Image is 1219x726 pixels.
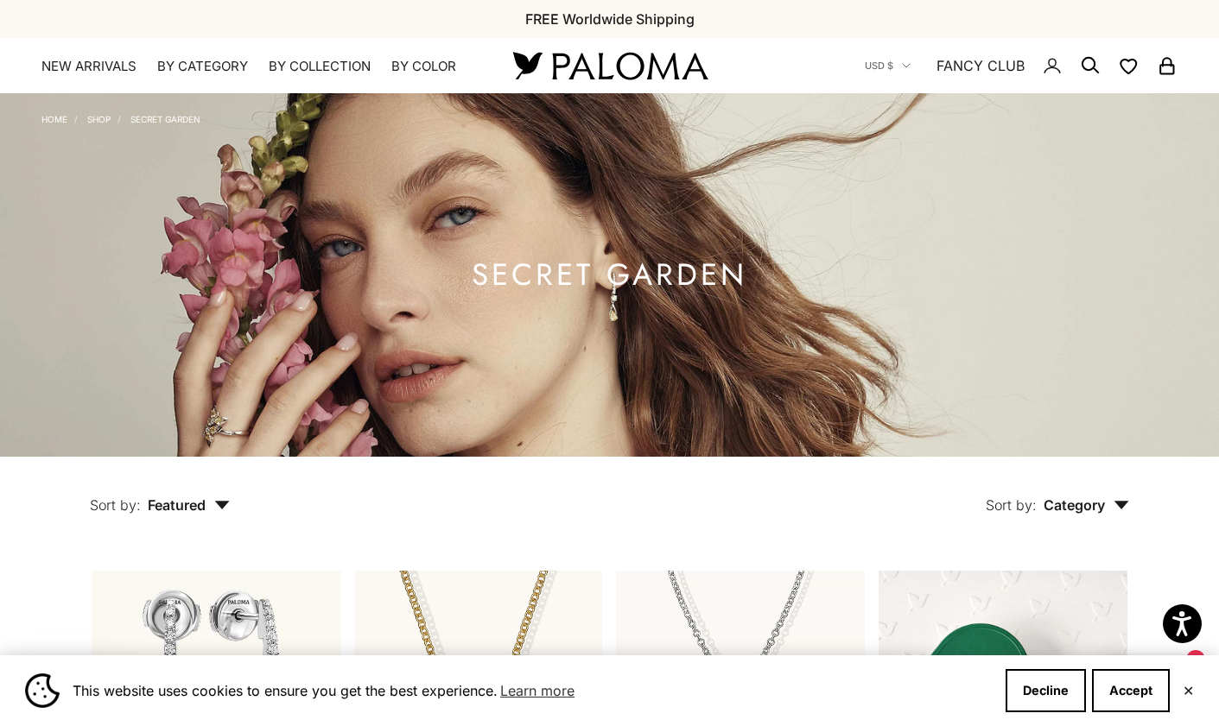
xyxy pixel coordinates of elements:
[130,114,200,124] a: Secret Garden
[41,58,137,75] a: NEW ARRIVALS
[41,110,200,124] nav: Breadcrumb
[41,58,472,75] nav: Primary navigation
[1092,669,1170,712] button: Accept
[865,58,893,73] span: USD $
[157,58,248,75] summary: By Category
[498,678,577,704] a: Learn more
[986,496,1037,514] span: Sort by:
[391,58,456,75] summary: By Color
[87,114,111,124] a: Shop
[865,58,911,73] button: USD $
[865,38,1178,93] nav: Secondary navigation
[73,678,992,704] span: This website uses cookies to ensure you get the best experience.
[25,673,60,708] img: Cookie banner
[936,54,1025,77] a: FANCY CLUB
[1006,669,1086,712] button: Decline
[90,496,141,514] span: Sort by:
[148,496,230,514] span: Featured
[1183,685,1194,696] button: Close
[41,114,67,124] a: Home
[269,58,371,75] summary: By Collection
[472,264,747,286] h1: Secret Garden
[525,8,695,30] p: FREE Worldwide Shipping
[946,457,1169,529] button: Sort by: Category
[50,457,270,529] button: Sort by: Featured
[1044,496,1129,514] span: Category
